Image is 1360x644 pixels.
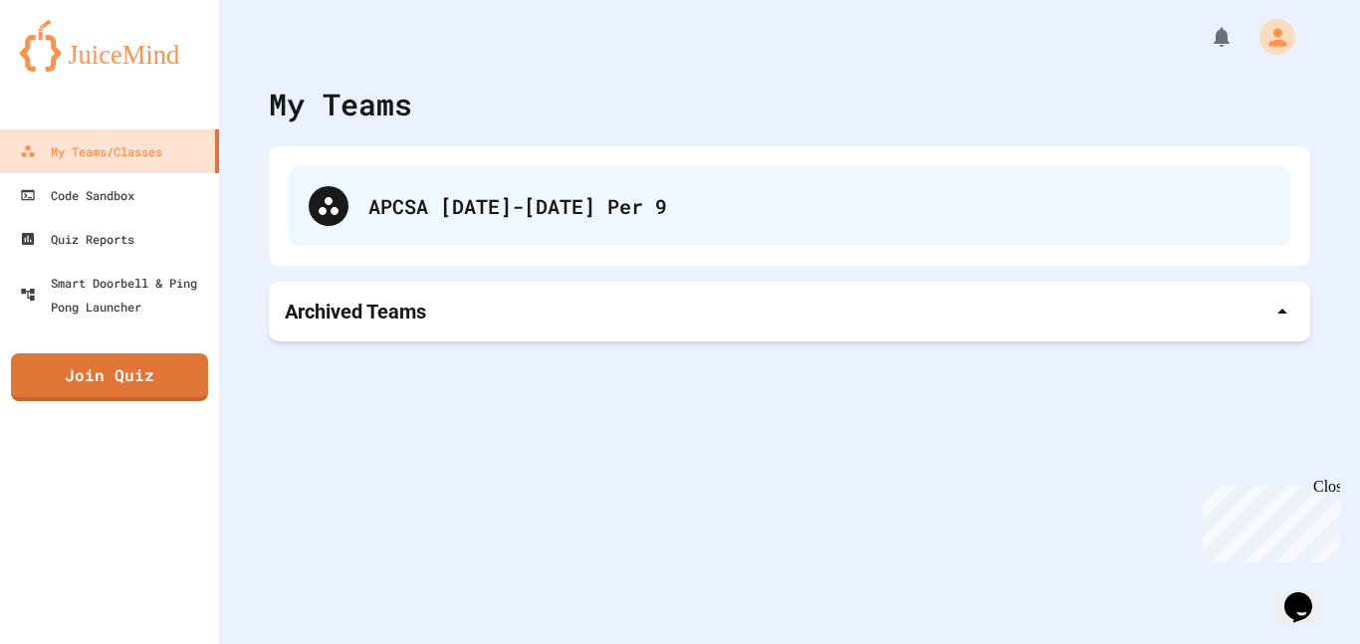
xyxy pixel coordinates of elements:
div: My Teams/Classes [20,139,162,163]
img: logo-orange.svg [20,20,199,72]
iframe: chat widget [1195,478,1340,562]
iframe: chat widget [1276,564,1340,624]
div: Quiz Reports [20,227,134,251]
div: My Notifications [1173,20,1239,54]
div: APCSA [DATE]-[DATE] Per 9 [289,166,1290,246]
div: Chat with us now!Close [8,8,137,126]
div: Code Sandbox [20,183,134,207]
div: My Teams [269,82,412,126]
div: My Account [1239,14,1300,60]
p: Archived Teams [285,298,426,325]
div: Smart Doorbell & Ping Pong Launcher [20,271,211,319]
a: Join Quiz [11,353,208,401]
div: APCSA [DATE]-[DATE] Per 9 [368,191,1270,221]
